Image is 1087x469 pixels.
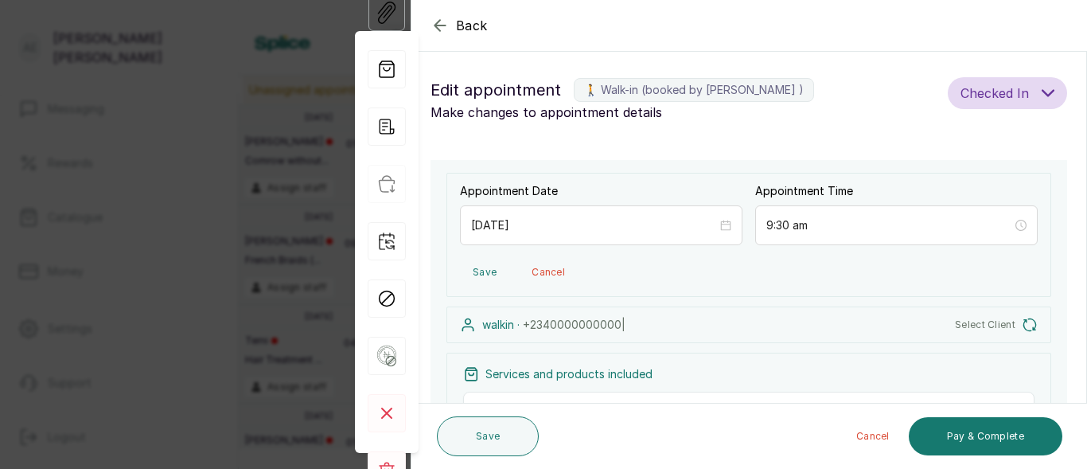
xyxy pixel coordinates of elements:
[960,84,1029,103] span: Checked In
[948,77,1067,109] button: Checked In
[843,417,902,455] button: Cancel
[431,77,561,103] span: Edit appointment
[519,258,578,287] button: Cancel
[460,258,509,287] button: Save
[431,103,941,122] p: Make changes to appointment details
[471,217,717,234] input: Select date
[485,366,653,382] p: Services and products included
[955,319,1015,331] span: Select Client
[431,16,488,35] button: Back
[456,16,488,35] span: Back
[437,416,539,456] button: Save
[955,317,1038,333] button: Select Client
[482,317,625,333] p: walkin ·
[574,78,814,102] label: 🚶 Walk-in (booked by [PERSON_NAME] )
[460,183,558,199] label: Appointment Date
[909,417,1062,455] button: Pay & Complete
[766,217,1012,234] input: Select time
[523,318,625,331] span: +234 0000000000 |
[755,183,853,199] label: Appointment Time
